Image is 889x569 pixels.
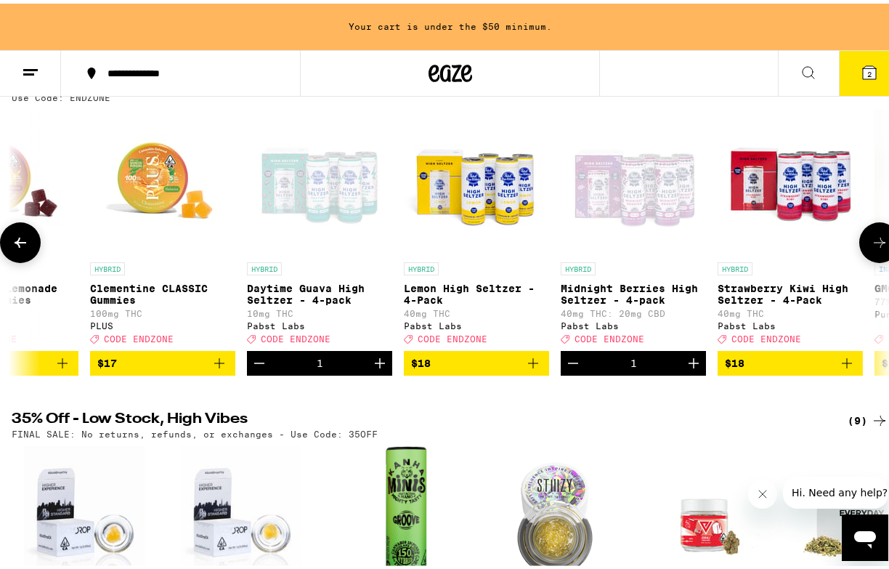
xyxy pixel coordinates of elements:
iframe: Close message [748,476,777,505]
a: (9) [848,408,888,426]
span: CODE ENDZONE [418,331,487,340]
p: Lemon High Seltzer - 4-Pack [404,279,549,302]
p: 40mg THC [404,305,549,315]
a: Open page for Midnight Berries High Seltzer - 4-pack from Pabst Labs [561,106,706,347]
a: Open page for Lemon High Seltzer - 4-Pack from Pabst Labs [404,106,549,347]
p: Daytime Guava High Seltzer - 4-pack [247,279,392,302]
p: 40mg THC [718,305,863,315]
p: 40mg THC: 20mg CBD [561,305,706,315]
div: 1 [630,354,637,366]
iframe: Button to launch messaging window [842,511,888,557]
div: Pabst Labs [718,318,863,327]
p: HYBRID [718,259,752,272]
button: Decrement [561,347,585,372]
a: Open page for Daytime Guava High Seltzer - 4-pack from Pabst Labs [247,106,392,347]
span: $18 [725,354,744,366]
p: 100mg THC [90,305,235,315]
button: Add to bag [404,347,549,372]
span: CODE ENDZONE [261,331,330,340]
p: Clementine CLASSIC Gummies [90,279,235,302]
div: 1 [317,354,323,366]
div: PLUS [90,318,235,327]
p: Strawberry Kiwi High Seltzer - 4-Pack [718,279,863,302]
p: FINAL SALE: No returns, refunds, or exchanges - Use Code: 35OFF [12,426,378,435]
a: Open page for Clementine CLASSIC Gummies from PLUS [90,106,235,347]
p: HYBRID [561,259,596,272]
h2: 35% Off - Low Stock, High Vibes [12,408,817,426]
span: $17 [97,354,117,366]
button: Increment [368,347,392,372]
img: PLUS - Clementine CLASSIC Gummies [90,106,235,251]
span: 2 [867,66,872,75]
p: Use Code: ENDZONE [12,89,110,99]
span: CODE ENDZONE [731,331,801,340]
iframe: Message from company [783,473,888,505]
a: Open page for Strawberry Kiwi High Seltzer - 4-Pack from Pabst Labs [718,106,863,347]
p: HYBRID [247,259,282,272]
div: Pabst Labs [247,318,392,327]
p: HYBRID [90,259,125,272]
span: $18 [411,354,431,366]
div: Pabst Labs [404,318,549,327]
button: Increment [681,347,706,372]
button: Add to bag [718,347,863,372]
span: CODE ENDZONE [575,331,644,340]
p: 10mg THC [247,305,392,315]
img: Pabst Labs - Strawberry Kiwi High Seltzer - 4-Pack [718,106,863,251]
span: CODE ENDZONE [104,331,174,340]
button: Add to bag [90,347,235,372]
p: HYBRID [404,259,439,272]
button: Decrement [247,347,272,372]
div: Pabst Labs [561,318,706,327]
p: Midnight Berries High Seltzer - 4-pack [561,279,706,302]
img: Pabst Labs - Lemon High Seltzer - 4-Pack [404,106,549,251]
